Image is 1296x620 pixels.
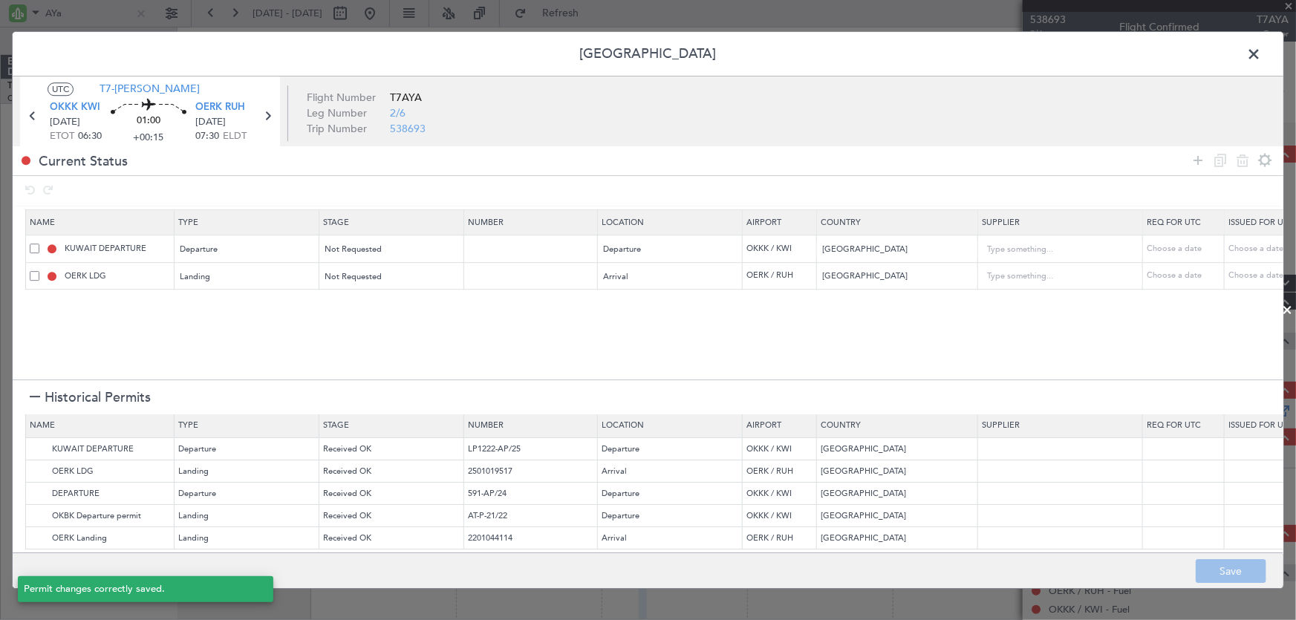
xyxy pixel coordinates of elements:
[987,266,1121,288] input: Type something...
[1147,217,1201,228] span: Req For Utc
[987,238,1121,261] input: Type something...
[1147,243,1224,255] div: Choose a date
[1147,270,1224,283] div: Choose a date
[13,32,1283,76] header: [GEOGRAPHIC_DATA]
[978,413,1143,438] th: Supplier
[1228,217,1294,228] span: Issued For Utc
[24,582,251,597] div: Permit changes correctly saved.
[1143,413,1225,438] th: Req For Utc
